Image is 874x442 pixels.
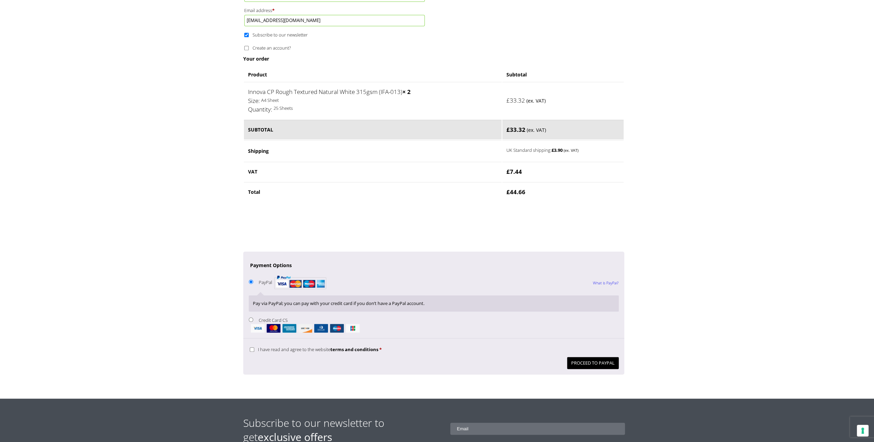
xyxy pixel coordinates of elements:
[450,423,625,435] input: Email
[250,347,254,352] input: I have read and agree to the websiteterms and conditions *
[330,346,378,352] a: terms and conditions
[552,147,554,153] span: £
[567,357,619,369] button: Proceed to PayPal
[506,188,525,196] bdi: 44.66
[244,120,502,140] th: Subtotal
[248,96,260,105] dt: Size:
[248,105,272,114] dt: Quantity:
[506,96,525,104] bdi: 33.32
[526,97,546,104] small: (ex. VAT)
[298,324,312,333] img: discover
[243,55,624,62] h3: Your order
[244,46,249,50] input: Create an account?
[527,127,546,133] small: (ex. VAT)
[244,182,502,202] th: Total
[248,96,497,104] p: A4 Sheet
[506,126,510,134] span: £
[274,273,326,291] img: PayPal acceptance mark
[244,6,425,15] label: Email address
[506,126,525,134] bdi: 33.32
[379,346,382,352] abbr: required
[552,147,563,153] bdi: 3.90
[506,96,510,104] span: £
[314,324,328,333] img: dinersclub
[506,168,522,176] bdi: 7.44
[249,317,619,333] label: Credit Card CS
[244,140,502,161] th: Shipping
[506,188,510,196] span: £
[502,68,624,81] th: Subtotal
[330,324,344,333] img: maestro
[244,162,502,181] th: VAT
[253,32,308,38] span: Subscribe to our newsletter
[506,168,510,176] span: £
[259,279,326,285] label: PayPal
[244,82,502,119] td: Innova CP Rough Textured Natural White 315gsm (IFA-013)
[402,88,411,96] strong: × 2
[253,45,291,51] span: Create an account?
[346,324,360,333] img: jcb
[243,210,348,237] iframe: reCAPTCHA
[258,346,378,352] span: I have read and agree to the website
[253,299,614,307] p: Pay via PayPal; you can pay with your credit card if you don’t have a PayPal account.
[282,324,296,333] img: amex
[593,274,619,292] a: What is PayPal?
[267,324,280,333] img: mastercard
[251,324,265,333] img: visa
[248,104,497,112] p: 25 Sheets
[564,148,578,153] small: (ex. VAT)
[244,33,249,37] input: Subscribe to our newsletter
[244,68,502,81] th: Product
[857,425,868,436] button: Your consent preferences for tracking technologies
[506,146,608,154] label: UK Standard shipping:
